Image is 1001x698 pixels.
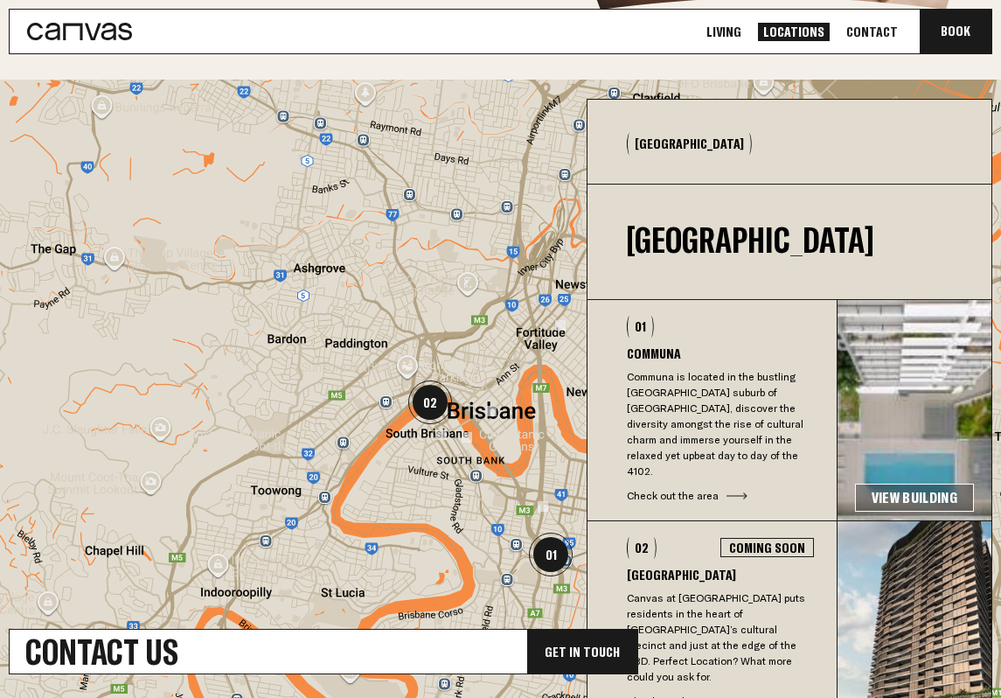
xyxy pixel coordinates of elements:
h3: Communa [627,346,814,360]
a: View Building [855,484,974,512]
div: Check out the area [627,488,814,504]
a: Locations [758,23,830,41]
div: Coming Soon [720,538,814,557]
a: Contact UsGet In Touch [9,629,638,674]
a: Contact [841,23,903,41]
img: 67b7cc4d9422ff3188516097c9650704bc7da4d7-3375x1780.jpg [838,300,991,520]
div: 02 [408,380,452,424]
div: Get In Touch [527,630,637,674]
button: Book [920,10,991,53]
a: Living [701,23,747,41]
h3: [GEOGRAPHIC_DATA] [627,568,814,582]
div: 02 [627,537,657,559]
p: Communa is located in the bustling [GEOGRAPHIC_DATA] suburb of [GEOGRAPHIC_DATA], discover the di... [627,369,814,479]
div: 01 [627,316,654,338]
p: Canvas at [GEOGRAPHIC_DATA] puts residents in the heart of [GEOGRAPHIC_DATA]’s cultural precinct ... [627,590,814,685]
button: 01CommunaCommuna is located in the bustling [GEOGRAPHIC_DATA] suburb of [GEOGRAPHIC_DATA], discov... [587,300,837,520]
button: [GEOGRAPHIC_DATA] [627,133,752,155]
div: 01 [529,533,573,576]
